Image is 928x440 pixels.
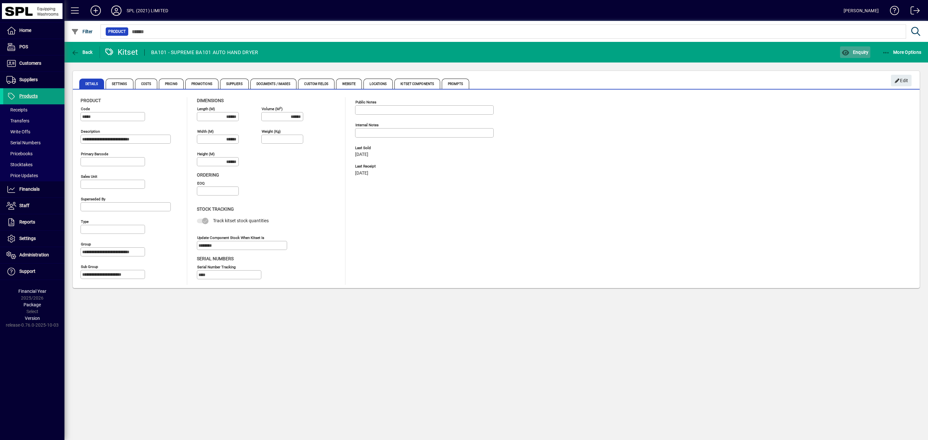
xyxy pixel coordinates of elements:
[197,235,264,240] mat-label: Update component stock when kitset is
[185,79,218,89] span: Promotions
[81,107,90,111] mat-label: Code
[70,26,94,37] button: Filter
[81,197,105,201] mat-label: Superseded by
[197,256,234,261] span: Serial Numbers
[298,79,334,89] span: Custom Fields
[220,79,249,89] span: Suppliers
[197,181,205,186] mat-label: EOQ
[19,187,40,192] span: Financials
[18,289,46,294] span: Financial Year
[24,302,41,307] span: Package
[6,173,38,178] span: Price Updates
[3,126,64,137] a: Write Offs
[3,115,64,126] a: Transfers
[81,264,98,269] mat-label: Sub group
[355,100,376,104] mat-label: Public Notes
[19,77,38,82] span: Suppliers
[197,152,215,156] mat-label: Height (m)
[842,50,868,55] span: Enquiry
[355,171,368,176] span: [DATE]
[3,23,64,39] a: Home
[108,28,126,35] span: Product
[3,231,64,247] a: Settings
[81,174,97,179] mat-label: Sales unit
[3,137,64,148] a: Serial Numbers
[262,129,281,134] mat-label: Weight (Kg)
[81,129,100,134] mat-label: Description
[105,47,138,57] div: Kitset
[197,107,215,111] mat-label: Length (m)
[336,79,362,89] span: Website
[19,236,36,241] span: Settings
[81,242,91,246] mat-label: Group
[135,79,158,89] span: Costs
[159,79,184,89] span: Pricing
[19,252,49,257] span: Administration
[3,39,64,55] a: POS
[106,5,127,16] button: Profile
[19,93,38,99] span: Products
[197,264,236,269] mat-label: Serial Number tracking
[81,98,101,103] span: Product
[19,44,28,49] span: POS
[881,46,923,58] button: More Options
[25,316,40,321] span: Version
[280,106,281,109] sup: 3
[197,206,234,212] span: Stock Tracking
[71,50,93,55] span: Back
[3,181,64,197] a: Financials
[6,129,30,134] span: Write Offs
[64,46,100,58] app-page-header-button: Back
[3,214,64,230] a: Reports
[250,79,297,89] span: Documents / Images
[213,218,269,223] span: Track kitset stock quantities
[3,104,64,115] a: Receipts
[355,164,452,168] span: Last Receipt
[355,146,452,150] span: Last Sold
[3,170,64,181] a: Price Updates
[6,118,29,123] span: Transfers
[894,75,908,86] span: Edit
[3,247,64,263] a: Administration
[882,50,922,55] span: More Options
[19,203,29,208] span: Staff
[19,269,35,274] span: Support
[79,79,104,89] span: Details
[197,129,214,134] mat-label: Width (m)
[394,79,440,89] span: Kitset Components
[197,172,219,177] span: Ordering
[19,61,41,66] span: Customers
[6,151,33,156] span: Pricebooks
[6,107,27,112] span: Receipts
[3,55,64,72] a: Customers
[3,148,64,159] a: Pricebooks
[3,72,64,88] a: Suppliers
[71,29,93,34] span: Filter
[262,107,283,111] mat-label: Volume (m )
[442,79,469,89] span: Prompts
[81,219,89,224] mat-label: Type
[3,198,64,214] a: Staff
[70,46,94,58] button: Back
[19,219,35,225] span: Reports
[355,123,379,127] mat-label: Internal Notes
[840,46,870,58] button: Enquiry
[6,140,41,145] span: Serial Numbers
[6,162,33,167] span: Stocktakes
[3,263,64,280] a: Support
[151,47,258,58] div: BA101 - SUPREME BA101 AUTO HAND DRYER
[197,98,224,103] span: Dimensions
[363,79,393,89] span: Locations
[885,1,899,22] a: Knowledge Base
[19,28,31,33] span: Home
[81,152,108,156] mat-label: Primary barcode
[844,5,879,16] div: [PERSON_NAME]
[106,79,133,89] span: Settings
[355,152,368,157] span: [DATE]
[3,159,64,170] a: Stocktakes
[906,1,920,22] a: Logout
[85,5,106,16] button: Add
[127,5,168,16] div: SPL (2021) LIMITED
[891,75,912,86] button: Edit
